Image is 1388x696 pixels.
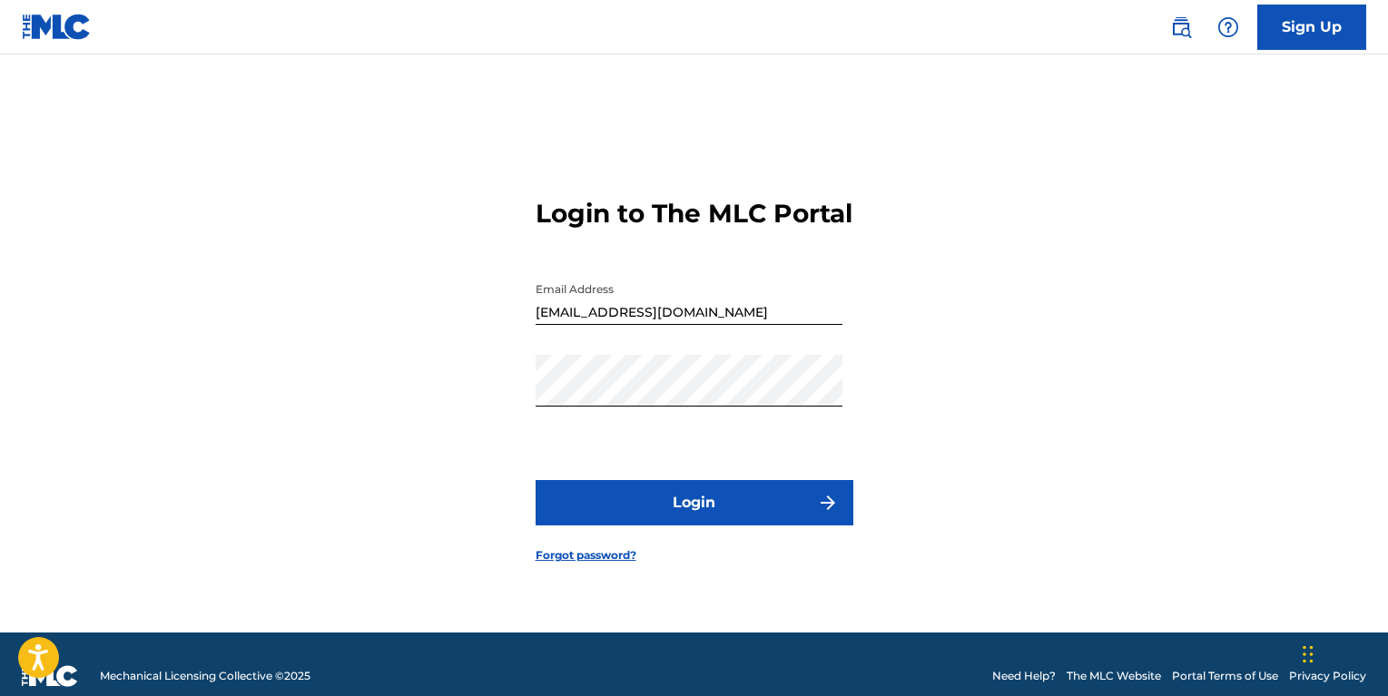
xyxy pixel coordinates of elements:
a: Portal Terms of Use [1172,668,1278,684]
button: Login [536,480,853,525]
iframe: Chat Widget [1297,609,1388,696]
a: Privacy Policy [1289,668,1366,684]
a: Public Search [1163,9,1199,45]
span: Mechanical Licensing Collective © 2025 [100,668,310,684]
div: Drag [1303,627,1314,681]
img: search [1170,16,1192,38]
img: MLC Logo [22,14,92,40]
img: logo [22,665,78,687]
a: Need Help? [992,668,1056,684]
div: Help [1210,9,1246,45]
h3: Login to The MLC Portal [536,198,852,230]
img: help [1217,16,1239,38]
a: Sign Up [1257,5,1366,50]
img: f7272a7cc735f4ea7f67.svg [817,492,839,514]
a: Forgot password? [536,547,636,564]
a: The MLC Website [1067,668,1161,684]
